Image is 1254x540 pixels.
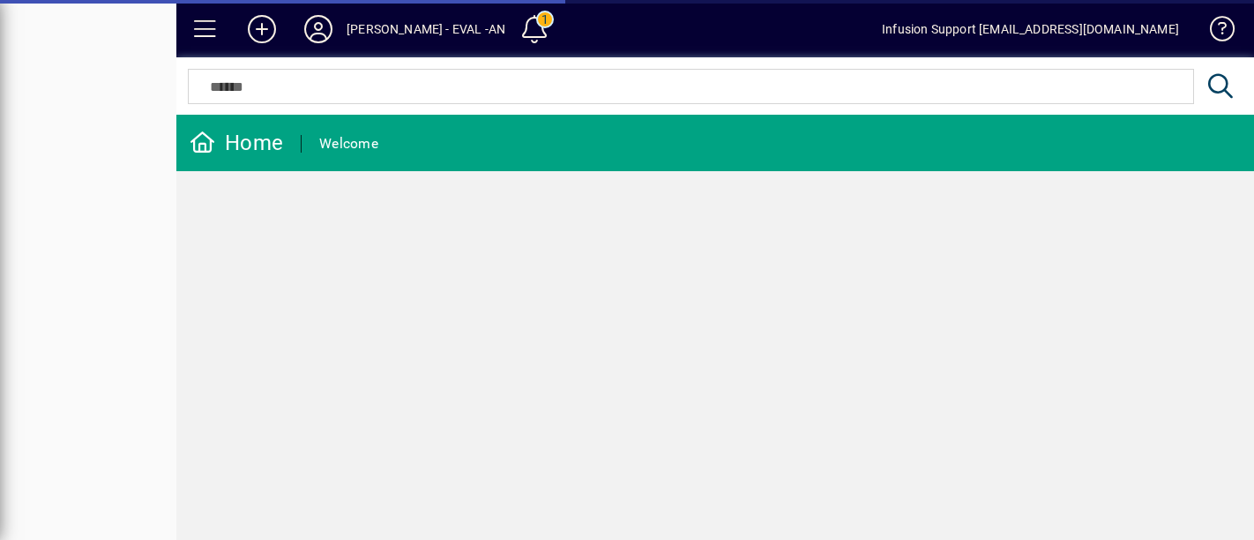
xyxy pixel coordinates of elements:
a: Knowledge Base [1197,4,1232,61]
button: Add [234,13,290,45]
div: Home [190,129,283,157]
div: [PERSON_NAME] - EVAL -AN [347,15,505,43]
button: Profile [290,13,347,45]
div: Infusion Support [EMAIL_ADDRESS][DOMAIN_NAME] [882,15,1179,43]
div: Welcome [319,130,378,158]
